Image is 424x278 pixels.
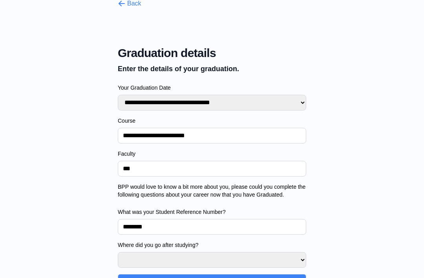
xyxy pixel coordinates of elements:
[118,241,306,249] label: Where did you go after studying?
[118,46,306,60] span: Graduation details
[118,63,306,74] p: Enter the details of your graduation.
[118,117,306,125] label: Course
[118,84,306,92] label: Your Graduation Date
[118,208,306,216] label: What was your Student Reference Number?
[118,183,306,199] label: BPP would love to know a bit more about you, please could you complete the following questions ab...
[118,150,306,158] label: Faculty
